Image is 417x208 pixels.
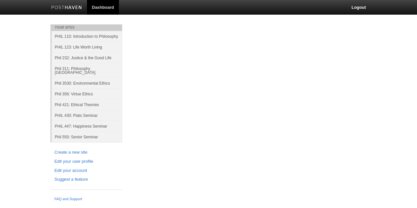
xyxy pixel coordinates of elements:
[51,121,122,132] a: PHIL 447: Happiness Seminar
[51,99,122,110] a: Phil 421: Ethical Theories
[54,158,118,165] a: Edit your user profile
[51,6,82,10] img: Posthaven-bar
[50,24,122,31] li: Your Sites
[51,42,122,52] a: PHIL 123: Life Worth Living
[54,167,118,174] a: Edit your account
[51,89,122,99] a: Phil 356: Virtue Ethics
[51,132,122,142] a: Phil 550: Senior Seminar
[51,78,122,89] a: Phil 3530: Environmental Ethics
[51,31,122,42] a: PHIL 110: Introduction to Philosophy
[54,149,118,156] a: Create a new site
[51,52,122,63] a: Phil 232: Justice & the Good Life
[54,196,118,202] a: FAQ and Support
[51,63,122,78] a: Phil 311: Philosophy [GEOGRAPHIC_DATA]
[54,176,118,183] a: Suggest a feature
[51,110,122,121] a: PHIL 430: Plato Seminar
